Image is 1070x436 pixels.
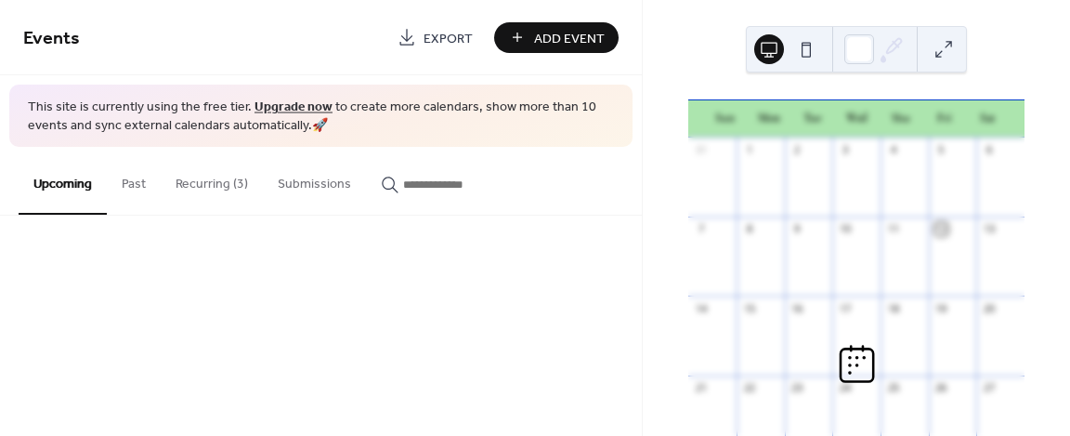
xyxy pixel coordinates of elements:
[886,381,900,395] div: 25
[934,222,948,236] div: 12
[838,301,852,315] div: 17
[838,143,852,157] div: 3
[966,100,1010,138] div: Sat
[790,222,804,236] div: 9
[534,29,605,48] span: Add Event
[879,100,922,138] div: Thu
[703,100,747,138] div: Sun
[886,301,900,315] div: 18
[694,381,708,395] div: 21
[934,381,948,395] div: 26
[494,22,619,53] button: Add Event
[982,222,996,236] div: 13
[934,301,948,315] div: 19
[886,222,900,236] div: 11
[694,222,708,236] div: 7
[384,22,487,53] a: Export
[838,381,852,395] div: 24
[790,143,804,157] div: 2
[790,301,804,315] div: 16
[886,143,900,157] div: 4
[838,222,852,236] div: 10
[982,301,996,315] div: 20
[790,100,834,138] div: Tue
[790,381,804,395] div: 23
[982,381,996,395] div: 27
[742,143,756,157] div: 1
[107,147,161,213] button: Past
[694,301,708,315] div: 14
[23,20,80,57] span: Events
[742,381,756,395] div: 22
[835,100,879,138] div: Wed
[934,143,948,157] div: 5
[28,99,614,135] span: This site is currently using the free tier. to create more calendars, show more than 10 events an...
[747,100,790,138] div: Mon
[263,147,366,213] button: Submissions
[424,29,473,48] span: Export
[694,143,708,157] div: 31
[742,222,756,236] div: 8
[19,147,107,215] button: Upcoming
[982,143,996,157] div: 6
[161,147,263,213] button: Recurring (3)
[742,301,756,315] div: 15
[922,100,966,138] div: Fri
[254,95,333,120] a: Upgrade now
